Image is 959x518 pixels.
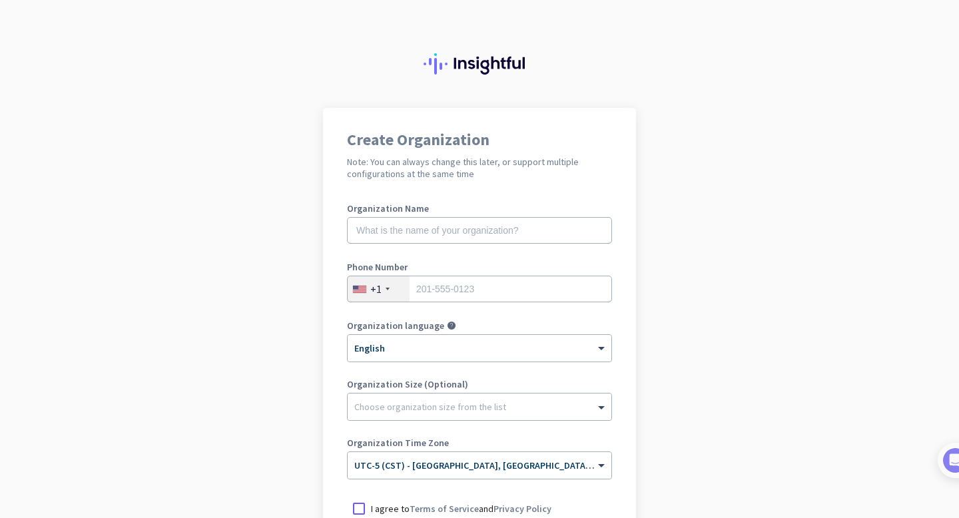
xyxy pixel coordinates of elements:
[347,262,612,272] label: Phone Number
[347,276,612,302] input: 201-555-0123
[424,53,535,75] img: Insightful
[447,321,456,330] i: help
[347,156,612,180] h2: Note: You can always change this later, or support multiple configurations at the same time
[347,132,612,148] h1: Create Organization
[347,321,444,330] label: Organization language
[347,217,612,244] input: What is the name of your organization?
[347,438,612,447] label: Organization Time Zone
[347,204,612,213] label: Organization Name
[410,503,479,515] a: Terms of Service
[347,380,612,389] label: Organization Size (Optional)
[371,502,551,515] p: I agree to and
[493,503,551,515] a: Privacy Policy
[370,282,382,296] div: +1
